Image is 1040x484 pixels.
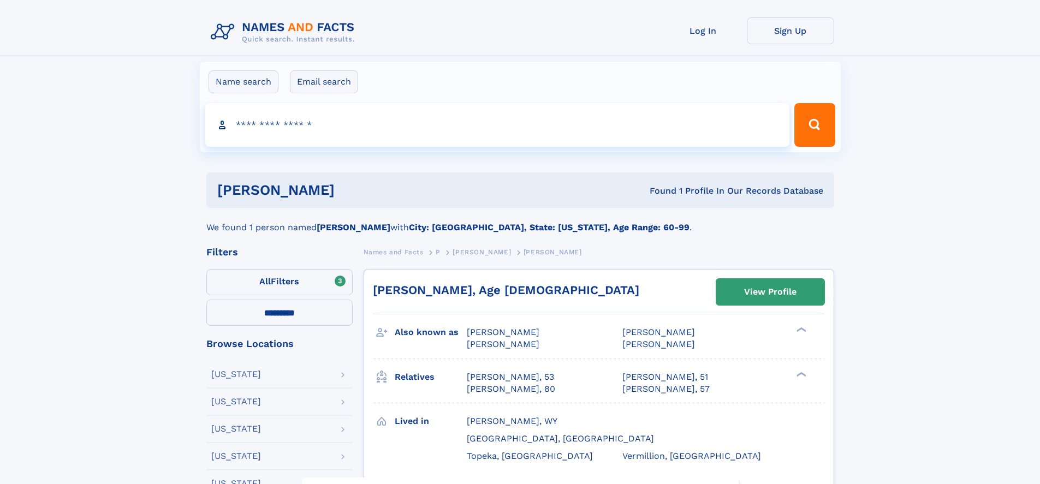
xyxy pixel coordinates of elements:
a: P [436,245,441,259]
img: Logo Names and Facts [206,17,364,47]
div: View Profile [744,279,797,304]
div: We found 1 person named with . [206,208,834,234]
span: [PERSON_NAME], WY [467,416,557,426]
div: [US_STATE] [211,397,261,406]
span: [PERSON_NAME] [467,339,539,349]
h1: [PERSON_NAME] [217,183,492,197]
h3: Relatives [395,368,467,386]
span: Topeka, [GEOGRAPHIC_DATA] [467,451,593,461]
div: Browse Locations [206,339,353,349]
input: search input [205,103,790,147]
span: [PERSON_NAME] [524,248,582,256]
label: Name search [209,70,278,93]
a: Names and Facts [364,245,424,259]
span: [PERSON_NAME] [622,339,695,349]
div: Found 1 Profile In Our Records Database [492,185,823,197]
h3: Also known as [395,323,467,342]
a: Sign Up [747,17,834,44]
a: [PERSON_NAME] [453,245,511,259]
label: Filters [206,269,353,295]
div: [US_STATE] [211,452,261,461]
span: All [259,276,271,286]
span: [PERSON_NAME] [467,327,539,337]
div: [US_STATE] [211,425,261,433]
button: Search Button [794,103,835,147]
div: [US_STATE] [211,370,261,379]
span: [PERSON_NAME] [622,327,695,337]
a: [PERSON_NAME], Age [DEMOGRAPHIC_DATA] [373,283,639,297]
a: [PERSON_NAME], 53 [467,371,554,383]
span: P [436,248,441,256]
div: ❯ [794,371,807,378]
span: [GEOGRAPHIC_DATA], [GEOGRAPHIC_DATA] [467,433,654,444]
a: View Profile [716,279,824,305]
label: Email search [290,70,358,93]
a: [PERSON_NAME], 51 [622,371,708,383]
a: [PERSON_NAME], 80 [467,383,555,395]
span: Vermillion, [GEOGRAPHIC_DATA] [622,451,761,461]
h3: Lived in [395,412,467,431]
div: ❯ [794,326,807,333]
b: City: [GEOGRAPHIC_DATA], State: [US_STATE], Age Range: 60-99 [409,222,690,232]
a: [PERSON_NAME], 57 [622,383,710,395]
b: [PERSON_NAME] [317,222,390,232]
a: Log In [659,17,747,44]
span: [PERSON_NAME] [453,248,511,256]
div: Filters [206,247,353,257]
